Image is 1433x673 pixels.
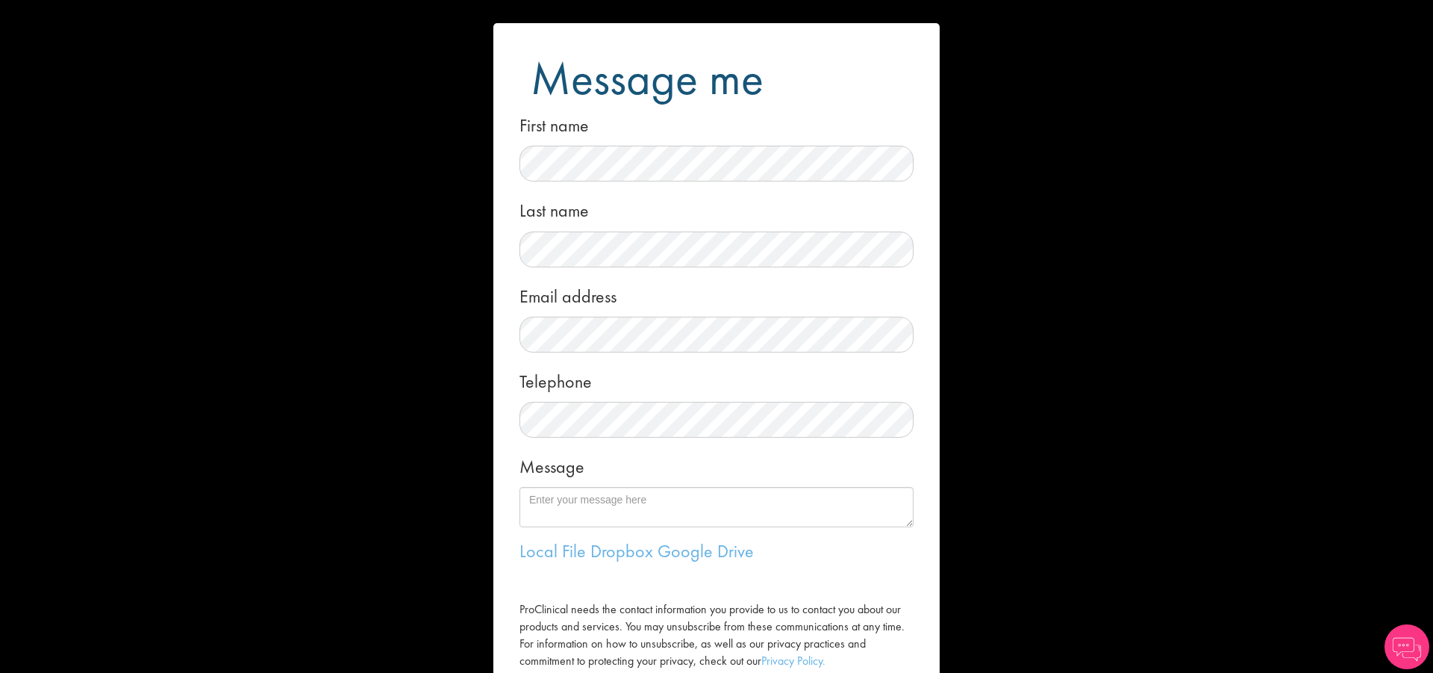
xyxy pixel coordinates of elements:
label: Telephone [519,364,592,394]
label: First name [519,108,589,138]
label: Last name [519,193,589,223]
label: Email address [519,279,616,309]
a: Local File [519,539,586,562]
a: Privacy Policy. [761,653,825,669]
h1: Message me [531,61,902,97]
label: ProClinical needs the contact information you provide to us to contact you about our products and... [519,601,914,669]
label: Message [519,449,584,480]
a: Dropbox [590,539,653,562]
a: Google Drive [658,539,754,562]
img: Chatbot [1384,624,1429,669]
